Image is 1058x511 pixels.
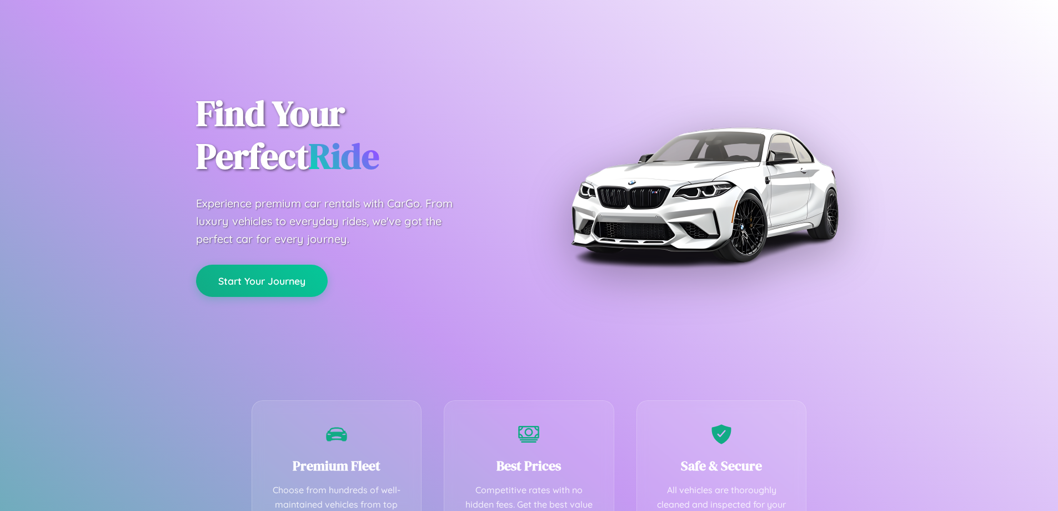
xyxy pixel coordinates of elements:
[196,265,328,297] button: Start Your Journey
[461,457,597,475] h3: Best Prices
[565,56,843,334] img: Premium BMW car rental vehicle
[196,92,513,178] h1: Find Your Perfect
[196,195,474,248] p: Experience premium car rentals with CarGo. From luxury vehicles to everyday rides, we've got the ...
[654,457,790,475] h3: Safe & Secure
[309,132,379,180] span: Ride
[269,457,405,475] h3: Premium Fleet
